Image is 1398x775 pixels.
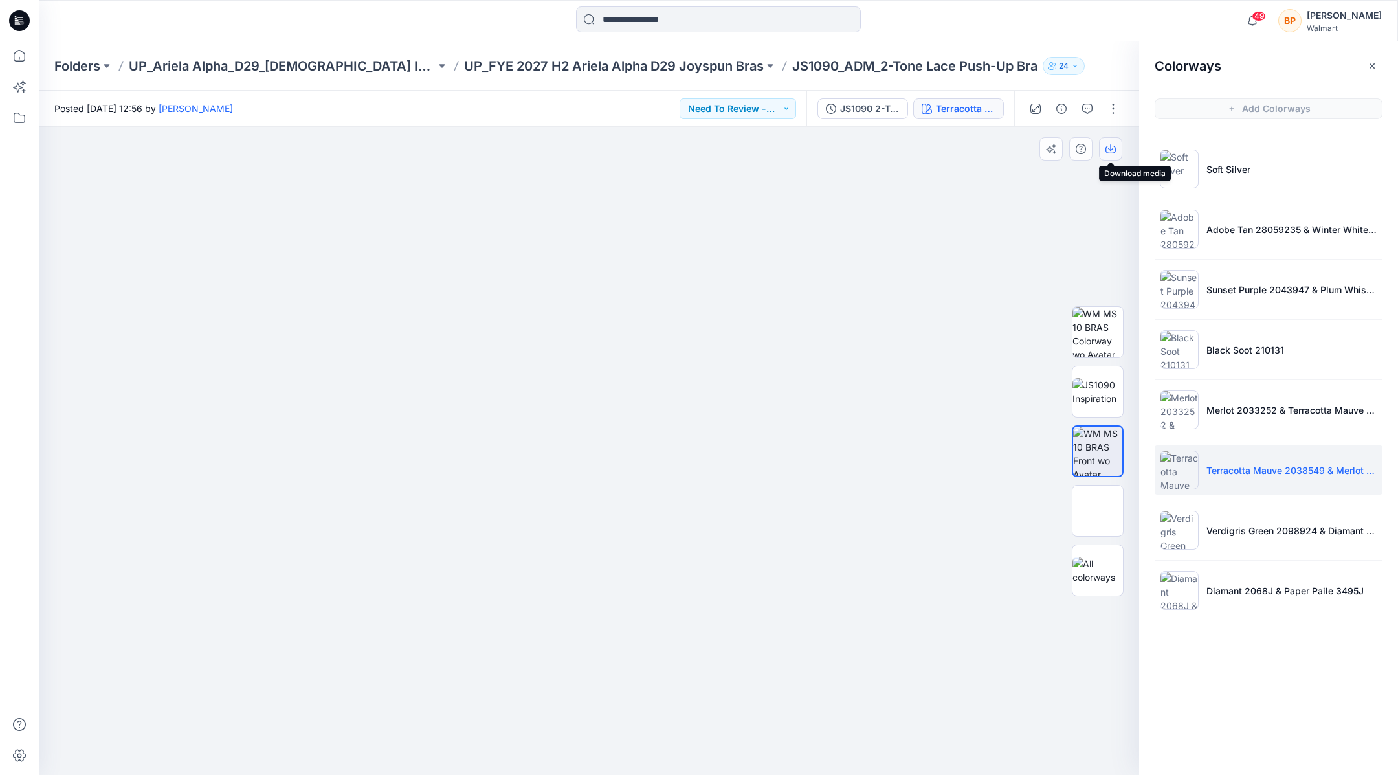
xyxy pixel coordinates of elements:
span: Posted [DATE] 12:56 by [54,102,233,115]
div: Walmart [1307,23,1382,33]
div: Terracotta Mauve 2038549 & Merlot 2033252 [936,102,995,116]
button: Details [1051,98,1072,119]
img: Verdigris Green 2098924 & Diamant 2068J [1160,511,1199,550]
div: BP [1278,9,1302,32]
div: JS1090 2-Tone Lace Push-Up Bra 2nd Upload [840,102,900,116]
img: WM MS 10 BRAS Front wo Avatar [1073,427,1122,476]
img: Diamant 2068J & Paper Paile 3495J [1160,571,1199,610]
a: UP_Ariela Alpha_D29_[DEMOGRAPHIC_DATA] Intimates - Joyspun [129,57,436,75]
a: Folders [54,57,100,75]
p: JS1090_ADM_2-Tone Lace Push-Up Bra [792,57,1037,75]
p: Merlot 2033252 & Terracotta Mauve 2038549 [1206,403,1377,417]
img: Terracotta Mauve 2038549 & Merlot 2033252 [1160,451,1199,489]
p: Diamant 2068J & Paper Paile 3495J [1206,584,1364,598]
a: UP_FYE 2027 H2 Ariela Alpha D29 Joyspun Bras [464,57,764,75]
img: Merlot 2033252 & Terracotta Mauve 2038549 [1160,390,1199,429]
button: JS1090 2-Tone Lace Push-Up Bra 2nd Upload [817,98,908,119]
h2: Colorways [1155,58,1221,74]
img: All colorways [1072,557,1123,584]
p: Terracotta Mauve 2038549 & Merlot 2033252 [1206,464,1377,477]
img: Black Soot 210131 [1160,330,1199,369]
img: Adobe Tan 28059235 & Winter White 212131 [1160,210,1199,249]
span: 49 [1252,11,1266,21]
p: Verdigris Green 2098924 & Diamant 2068J [1206,524,1377,537]
img: JS1090 Inspiration [1072,378,1123,405]
img: Sunset Purple 2043947 & Plum Whisper 2041609 [1160,270,1199,309]
button: 24 [1043,57,1085,75]
img: Soft Silver [1160,150,1199,188]
img: WM MS 10 BRAS Colorway wo Avatar [1072,307,1123,357]
button: Terracotta Mauve 2038549 & Merlot 2033252 [913,98,1004,119]
p: Adobe Tan 28059235 & Winter White 212131 [1206,223,1377,236]
p: 24 [1059,59,1069,73]
p: Soft Silver [1206,163,1250,176]
p: Sunset Purple 2043947 & Plum Whisper 2041609 [1206,283,1377,297]
a: [PERSON_NAME] [159,103,233,114]
p: Black Soot 210131 [1206,343,1284,357]
div: [PERSON_NAME] [1307,8,1382,23]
